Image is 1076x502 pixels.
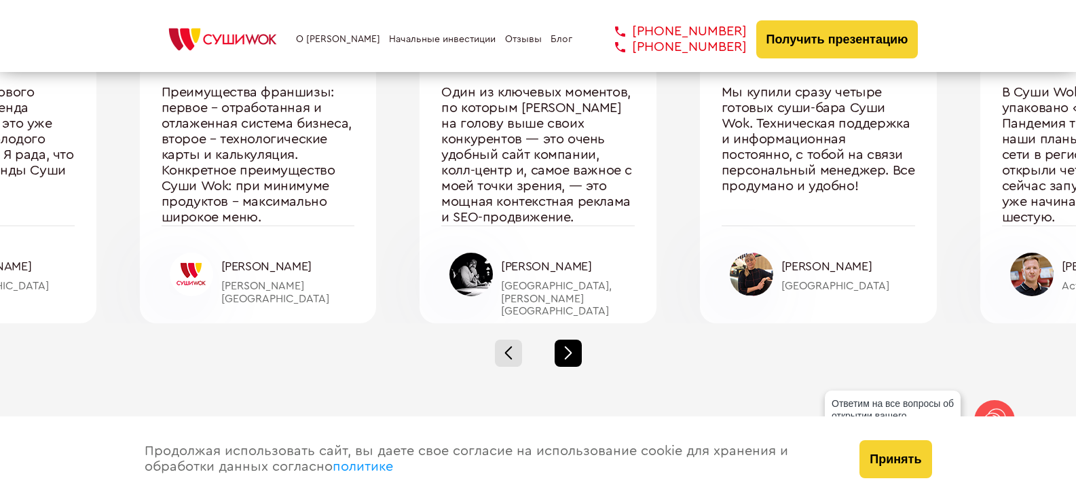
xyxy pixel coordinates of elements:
[825,391,961,441] div: Ответим на все вопросы об открытии вашего [PERSON_NAME]!
[131,416,847,502] div: Продолжая использовать сайт, вы даете свое согласие на использование cookie для хранения и обрабо...
[595,24,747,39] a: [PHONE_NUMBER]
[296,34,380,45] a: О [PERSON_NAME]
[505,34,542,45] a: Отзывы
[158,24,287,54] img: СУШИWOK
[859,440,931,478] button: Принять
[756,20,919,58] button: Получить презентацию
[501,280,635,317] div: [GEOGRAPHIC_DATA], [PERSON_NAME][GEOGRAPHIC_DATA]
[221,280,355,305] div: [PERSON_NAME][GEOGRAPHIC_DATA]
[333,460,393,473] a: политике
[551,34,572,45] a: Блог
[595,39,747,55] a: [PHONE_NUMBER]
[781,259,915,274] div: [PERSON_NAME]
[501,259,635,274] div: [PERSON_NAME]
[441,85,635,226] div: Один из ключевых моментов, по которым [PERSON_NAME] на голову выше своих конкурентов — это очень ...
[221,259,355,274] div: [PERSON_NAME]
[722,85,915,226] div: Мы купили сразу четыре готовых суши-бара Суши Wok. Техническая поддержка и информационная постоян...
[389,34,496,45] a: Начальные инвестиции
[162,85,355,226] div: Преимущества франшизы: первое – отработанная и отлаженная система бизнеса, второе – технологическ...
[781,280,915,292] div: [GEOGRAPHIC_DATA]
